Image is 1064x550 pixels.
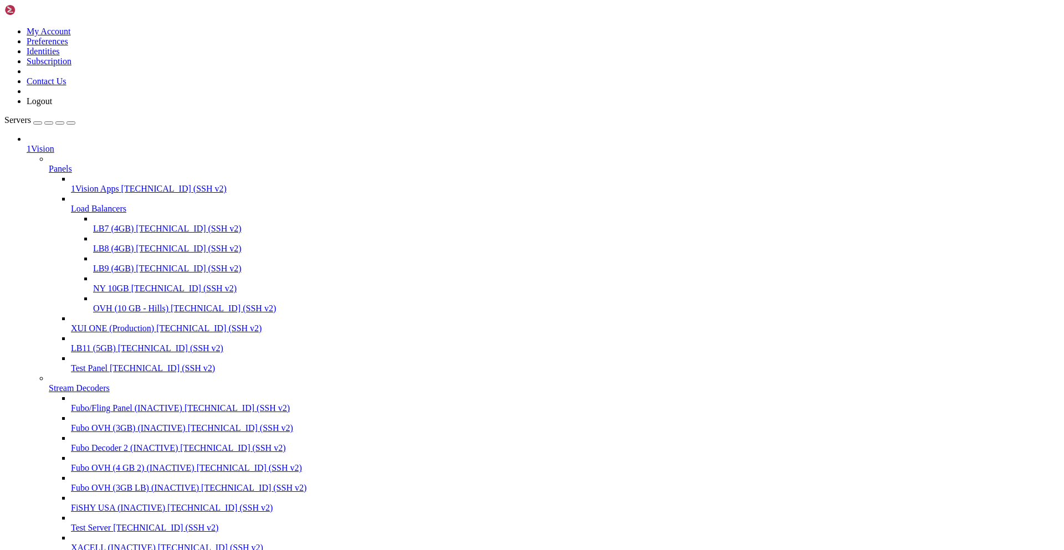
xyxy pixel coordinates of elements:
[71,523,111,532] span: Test Server
[71,323,1060,333] a: XUI ONE (Production) [TECHNICAL_ID] (SSH v2)
[71,363,1060,373] a: Test Panel [TECHNICAL_ID] (SSH v2)
[118,343,223,353] span: [TECHNICAL_ID] (SSH v2)
[71,174,1060,194] li: 1Vision Apps [TECHNICAL_ID] (SSH v2)
[71,204,1060,214] a: Load Balancers
[131,284,237,293] span: [TECHNICAL_ID] (SSH v2)
[93,224,1060,234] a: LB7 (4GB) [TECHNICAL_ID] (SSH v2)
[27,144,54,153] span: 1Vision
[201,483,306,492] span: [TECHNICAL_ID] (SSH v2)
[71,184,119,193] span: 1Vision Apps
[180,443,285,453] span: [TECHNICAL_ID] (SSH v2)
[49,383,1060,393] a: Stream Decoders
[93,244,134,253] span: LB8 (4GB)
[71,443,1060,453] a: Fubo Decoder 2 (INACTIVE) [TECHNICAL_ID] (SSH v2)
[49,164,1060,174] a: Panels
[136,244,241,253] span: [TECHNICAL_ID] (SSH v2)
[27,96,52,106] a: Logout
[71,403,182,413] span: Fubo/Fling Panel (INACTIVE)
[93,294,1060,313] li: OVH (10 GB - Hills) [TECHNICAL_ID] (SSH v2)
[49,383,110,393] span: Stream Decoders
[27,76,66,86] a: Contact Us
[49,154,1060,373] li: Panels
[49,164,72,173] span: Panels
[71,423,186,433] span: Fubo OVH (3GB) (INACTIVE)
[4,115,75,125] a: Servers
[93,304,1060,313] a: OVH (10 GB - Hills) [TECHNICAL_ID] (SSH v2)
[93,284,1060,294] a: NY 10GB [TECHNICAL_ID] (SSH v2)
[71,204,126,213] span: Load Balancers
[71,423,1060,433] a: Fubo OVH (3GB) (INACTIVE) [TECHNICAL_ID] (SSH v2)
[71,343,116,353] span: LB11 (5GB)
[71,333,1060,353] li: LB11 (5GB) [TECHNICAL_ID] (SSH v2)
[93,304,168,313] span: OVH (10 GB - Hills)
[93,234,1060,254] li: LB8 (4GB) [TECHNICAL_ID] (SSH v2)
[110,363,215,373] span: [TECHNICAL_ID] (SSH v2)
[4,115,31,125] span: Servers
[27,56,71,66] a: Subscription
[136,264,241,273] span: [TECHNICAL_ID] (SSH v2)
[171,304,276,313] span: [TECHNICAL_ID] (SSH v2)
[71,313,1060,333] li: XUI ONE (Production) [TECHNICAL_ID] (SSH v2)
[71,473,1060,493] li: Fubo OVH (3GB LB) (INACTIVE) [TECHNICAL_ID] (SSH v2)
[27,27,71,36] a: My Account
[71,453,1060,473] li: Fubo OVH (4 GB 2) (INACTIVE) [TECHNICAL_ID] (SSH v2)
[136,224,241,233] span: [TECHNICAL_ID] (SSH v2)
[71,403,1060,413] a: Fubo/Fling Panel (INACTIVE) [TECHNICAL_ID] (SSH v2)
[71,393,1060,413] li: Fubo/Fling Panel (INACTIVE) [TECHNICAL_ID] (SSH v2)
[93,274,1060,294] li: NY 10GB [TECHNICAL_ID] (SSH v2)
[71,483,1060,493] a: Fubo OVH (3GB LB) (INACTIVE) [TECHNICAL_ID] (SSH v2)
[93,264,1060,274] a: LB9 (4GB) [TECHNICAL_ID] (SSH v2)
[121,184,227,193] span: [TECHNICAL_ID] (SSH v2)
[113,523,218,532] span: [TECHNICAL_ID] (SSH v2)
[71,353,1060,373] li: Test Panel [TECHNICAL_ID] (SSH v2)
[185,403,290,413] span: [TECHNICAL_ID] (SSH v2)
[71,194,1060,313] li: Load Balancers
[93,264,134,273] span: LB9 (4GB)
[71,523,1060,533] a: Test Server [TECHNICAL_ID] (SSH v2)
[71,363,108,373] span: Test Panel
[93,214,1060,234] li: LB7 (4GB) [TECHNICAL_ID] (SSH v2)
[71,463,1060,473] a: Fubo OVH (4 GB 2) (INACTIVE) [TECHNICAL_ID] (SSH v2)
[71,513,1060,533] li: Test Server [TECHNICAL_ID] (SSH v2)
[71,413,1060,433] li: Fubo OVH (3GB) (INACTIVE) [TECHNICAL_ID] (SSH v2)
[71,463,195,472] span: Fubo OVH (4 GB 2) (INACTIVE)
[197,463,302,472] span: [TECHNICAL_ID] (SSH v2)
[167,503,273,512] span: [TECHNICAL_ID] (SSH v2)
[27,37,68,46] a: Preferences
[93,224,134,233] span: LB7 (4GB)
[27,47,60,56] a: Identities
[71,433,1060,453] li: Fubo Decoder 2 (INACTIVE) [TECHNICAL_ID] (SSH v2)
[4,4,68,16] img: Shellngn
[27,144,1060,154] a: 1Vision
[71,483,199,492] span: Fubo OVH (3GB LB) (INACTIVE)
[71,323,154,333] span: XUI ONE (Production)
[71,443,178,453] span: Fubo Decoder 2 (INACTIVE)
[71,493,1060,513] li: FiSHY USA (INACTIVE) [TECHNICAL_ID] (SSH v2)
[71,184,1060,194] a: 1Vision Apps [TECHNICAL_ID] (SSH v2)
[71,343,1060,353] a: LB11 (5GB) [TECHNICAL_ID] (SSH v2)
[156,323,262,333] span: [TECHNICAL_ID] (SSH v2)
[93,254,1060,274] li: LB9 (4GB) [TECHNICAL_ID] (SSH v2)
[71,503,1060,513] a: FiSHY USA (INACTIVE) [TECHNICAL_ID] (SSH v2)
[188,423,293,433] span: [TECHNICAL_ID] (SSH v2)
[93,284,129,293] span: NY 10GB
[71,503,165,512] span: FiSHY USA (INACTIVE)
[93,244,1060,254] a: LB8 (4GB) [TECHNICAL_ID] (SSH v2)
